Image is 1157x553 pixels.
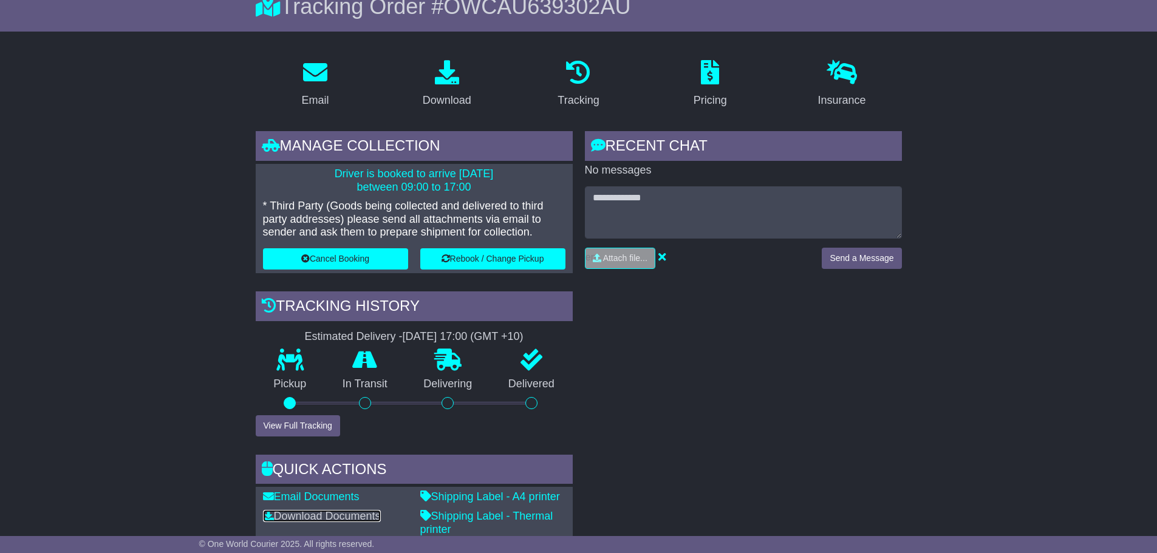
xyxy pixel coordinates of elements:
[686,56,735,113] a: Pricing
[818,92,866,109] div: Insurance
[490,378,573,391] p: Delivered
[420,490,560,503] a: Shipping Label - A4 printer
[585,131,902,164] div: RECENT CHAT
[420,248,565,270] button: Rebook / Change Pickup
[293,56,336,113] a: Email
[423,92,471,109] div: Download
[810,56,874,113] a: Insurance
[263,200,565,239] p: * Third Party (Goods being collected and delivered to third party addresses) please send all atta...
[558,92,599,109] div: Tracking
[263,248,408,270] button: Cancel Booking
[256,455,573,487] div: Quick Actions
[550,56,607,113] a: Tracking
[822,248,901,269] button: Send a Message
[256,378,325,391] p: Pickup
[403,330,524,344] div: [DATE] 17:00 (GMT +10)
[256,131,573,164] div: Manage collection
[256,415,340,436] button: View Full Tracking
[301,92,329,109] div: Email
[694,92,727,109] div: Pricing
[263,510,381,522] a: Download Documents
[256,330,573,344] div: Estimated Delivery -
[263,168,565,194] p: Driver is booked to arrive [DATE] between 09:00 to 17:00
[415,56,479,113] a: Download
[585,164,902,177] p: No messages
[324,378,406,391] p: In Transit
[263,490,360,503] a: Email Documents
[256,291,573,324] div: Tracking history
[406,378,491,391] p: Delivering
[199,539,375,549] span: © One World Courier 2025. All rights reserved.
[420,510,553,535] a: Shipping Label - Thermal printer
